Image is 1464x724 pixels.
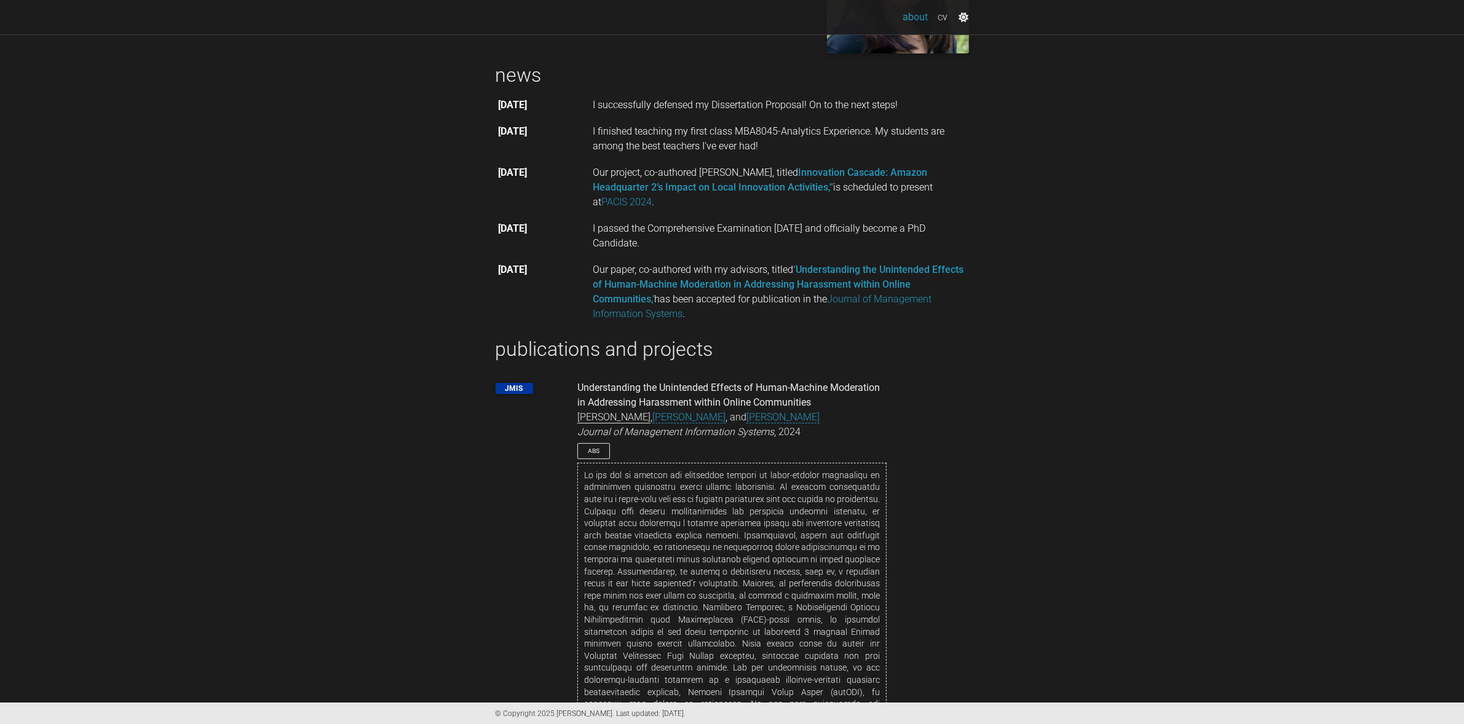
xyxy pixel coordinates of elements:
[496,216,590,257] th: [DATE]
[652,411,726,423] a: [PERSON_NAME]
[577,410,887,425] div: , , and
[496,160,590,216] th: [DATE]
[496,337,713,361] a: publications and projects
[590,216,969,257] td: I passed the Comprehensive Examination [DATE] and officially become a PhD Candidate.
[601,196,652,208] a: PACIS 2024
[898,5,933,30] a: about
[496,63,542,87] a: news
[505,384,523,393] a: JMIS
[933,5,953,30] a: cv
[577,411,651,423] em: [PERSON_NAME]
[590,92,969,118] td: I successfully defensed my Dissertation Proposal! On to the next steps!
[590,257,969,328] td: Our paper, co-authored with my advisors, titled has been accepted for publication in the .
[590,118,969,159] td: I finished teaching my first class MBA8045-Analytics Experience. My students are among the best t...
[577,426,774,438] em: Journal of Management Information Systems
[577,380,887,410] div: Understanding the Unintended Effects of Human-Machine Moderation in Addressing Harassment within ...
[496,257,590,328] th: [DATE]
[590,160,969,216] td: Our project, co-authored [PERSON_NAME], titled is scheduled to present at .
[593,264,963,305] a: ‘Understanding the Unintended Effects of Human-Machine Moderation in Addressing Harassment within...
[746,411,820,423] a: [PERSON_NAME]
[496,92,590,118] th: [DATE]
[486,702,978,724] div: © Copyright 2025 [PERSON_NAME]. Last updated: [DATE].
[577,443,610,458] a: Abs
[496,118,590,159] th: [DATE]
[577,425,887,439] div: , 2024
